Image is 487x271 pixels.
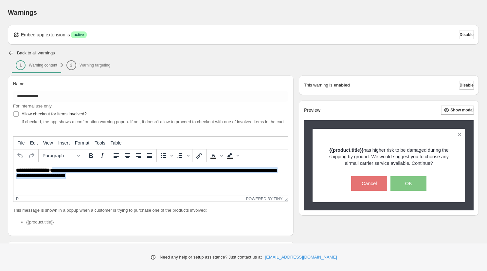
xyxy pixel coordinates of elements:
span: Allow checkout for items involved? [22,111,87,116]
button: Italic [97,150,108,161]
span: For internal use only. [13,104,52,108]
div: Bullet list [158,150,174,161]
iframe: Rich Text Area [13,162,288,196]
a: [EMAIL_ADDRESS][DOMAIN_NAME] [265,254,337,261]
span: View [43,140,53,145]
span: Tools [95,140,105,145]
span: active [74,32,84,37]
p: has higher risk to be damaged during the shipping by ground. We would suggest you to choose any a... [324,147,454,166]
a: Powered by Tiny [246,197,283,201]
span: Disable [460,32,474,37]
span: Name [13,81,25,86]
button: Redo [26,150,37,161]
div: Resize [282,196,288,202]
button: Bold [85,150,97,161]
button: Show modal [441,106,474,115]
span: If checked, the app shows a confirmation warning popup. If not, it doesn't allow to proceed to ch... [22,119,284,124]
p: This message is shown in a popup when a customer is trying to purchase one of the products involved: [13,207,288,214]
div: Background color [224,150,241,161]
div: p [16,197,19,201]
button: OK [390,176,426,191]
button: Formats [40,150,82,161]
button: Disable [460,30,474,39]
p: This warning is [304,82,333,88]
strong: enabled [334,82,350,88]
span: Disable [460,83,474,88]
button: Insert/edit link [194,150,205,161]
h2: Back to all warnings [17,50,55,56]
button: Undo [15,150,26,161]
button: Align left [111,150,122,161]
button: Align center [122,150,133,161]
div: Text color [208,150,224,161]
span: Format [75,140,89,145]
span: File [17,140,25,145]
div: Numbered list [174,150,191,161]
span: Edit [30,140,38,145]
button: Justify [144,150,155,161]
strong: {{product.title}} [329,147,364,153]
span: Table [111,140,121,145]
button: Cancel [351,176,387,191]
span: Warnings [8,9,37,16]
button: Disable [460,81,474,90]
span: Insert [58,140,70,145]
span: Paragraph [43,153,75,158]
p: Embed app extension is [21,31,70,38]
li: {{product.title}} [26,219,288,225]
button: Align right [133,150,144,161]
span: Show modal [450,107,474,113]
h2: Preview [304,107,320,113]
